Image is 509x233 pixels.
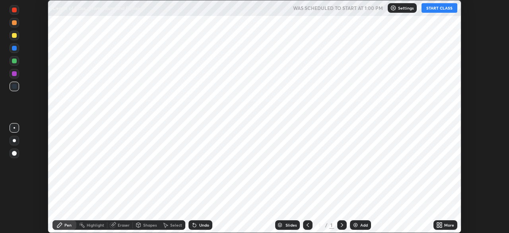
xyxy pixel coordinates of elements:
div: Undo [199,223,209,227]
div: 1 [316,223,324,227]
div: Add [360,223,368,227]
p: Centre of Mass , Momentum and Collision [52,5,144,11]
p: Settings [398,6,414,10]
div: More [444,223,454,227]
div: Pen [64,223,72,227]
div: Eraser [118,223,130,227]
div: 1 [329,221,334,229]
div: Highlight [87,223,104,227]
div: Slides [286,223,297,227]
img: class-settings-icons [390,5,396,11]
div: Shapes [143,223,157,227]
button: START CLASS [422,3,457,13]
div: Select [170,223,182,227]
h5: WAS SCHEDULED TO START AT 1:00 PM [293,4,383,12]
img: add-slide-button [352,222,359,228]
div: / [325,223,328,227]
